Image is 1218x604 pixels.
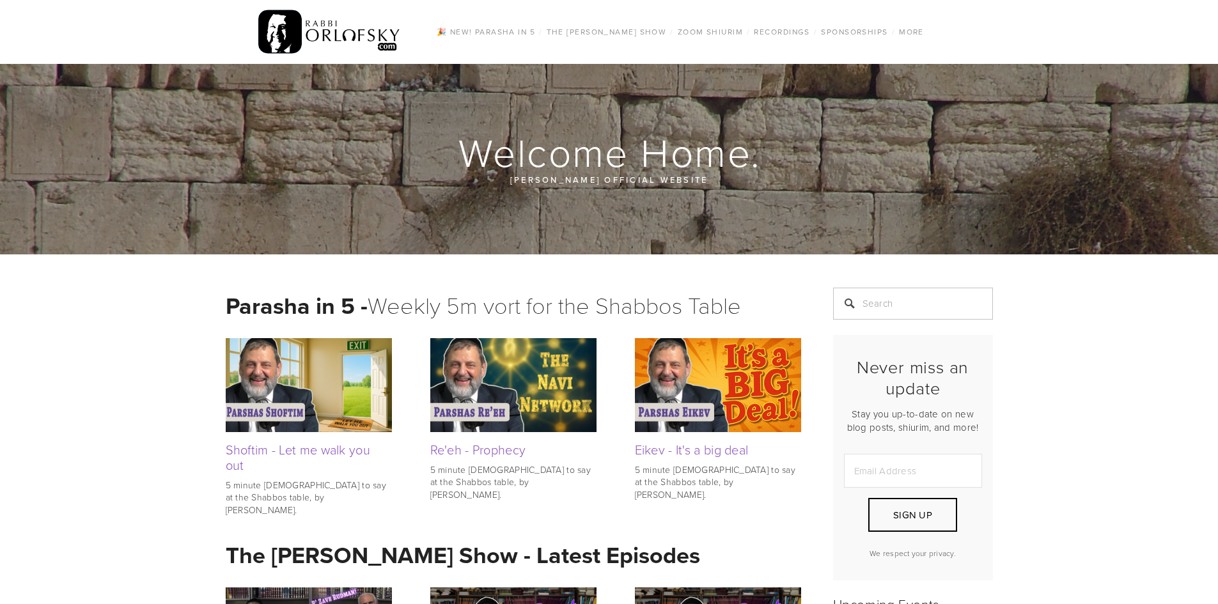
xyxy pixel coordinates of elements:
[226,132,994,173] h1: Welcome Home.
[258,7,401,57] img: RabbiOrlofsky.com
[539,26,542,37] span: /
[750,24,813,40] a: Recordings
[844,407,982,434] p: Stay you up-to-date on new blog posts, shiurim, and more!
[893,508,932,522] span: Sign Up
[430,338,597,431] img: Re'eh - Prophecy
[226,479,392,516] p: 5 minute [DEMOGRAPHIC_DATA] to say at the Shabbos table, by [PERSON_NAME].
[433,24,539,40] a: 🎉 NEW! Parasha in 5
[844,357,982,398] h2: Never miss an update
[430,463,597,501] p: 5 minute [DEMOGRAPHIC_DATA] to say at the Shabbos table, by [PERSON_NAME].
[635,338,801,431] img: Eikev - It's a big deal
[868,498,956,532] button: Sign Up
[226,338,392,431] img: Shoftim - Let me walk you out
[635,440,749,458] a: Eikev - It's a big deal
[670,26,673,37] span: /
[844,548,982,559] p: We respect your privacy.
[814,26,817,37] span: /
[226,440,371,474] a: Shoftim - Let me walk you out
[226,538,700,571] strong: The [PERSON_NAME] Show - Latest Episodes
[892,26,895,37] span: /
[674,24,747,40] a: Zoom Shiurim
[747,26,750,37] span: /
[226,288,801,323] h1: Weekly 5m vort for the Shabbos Table
[226,289,368,322] strong: Parasha in 5 -
[895,24,928,40] a: More
[833,288,993,320] input: Search
[817,24,891,40] a: Sponsorships
[302,173,916,187] p: [PERSON_NAME] official website
[430,440,526,458] a: Re'eh - Prophecy
[543,24,671,40] a: The [PERSON_NAME] Show
[844,454,982,488] input: Email Address
[635,463,801,501] p: 5 minute [DEMOGRAPHIC_DATA] to say at the Shabbos table, by [PERSON_NAME].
